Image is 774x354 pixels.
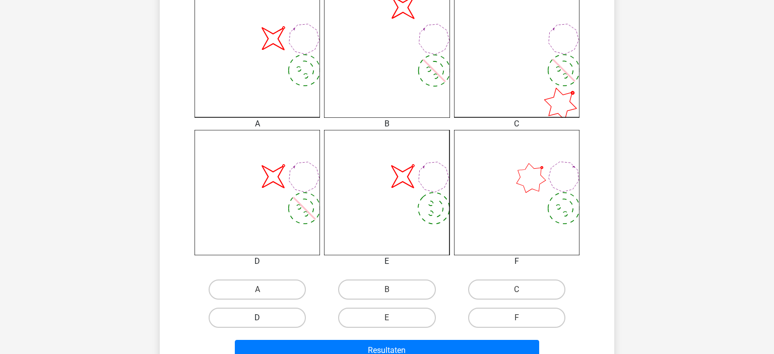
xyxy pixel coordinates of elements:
[316,255,457,267] div: E
[187,255,328,267] div: D
[468,308,565,328] label: F
[338,279,435,300] label: B
[446,118,587,130] div: C
[468,279,565,300] label: C
[209,279,306,300] label: A
[338,308,435,328] label: E
[209,308,306,328] label: D
[446,255,587,267] div: F
[316,118,457,130] div: B
[187,118,328,130] div: A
